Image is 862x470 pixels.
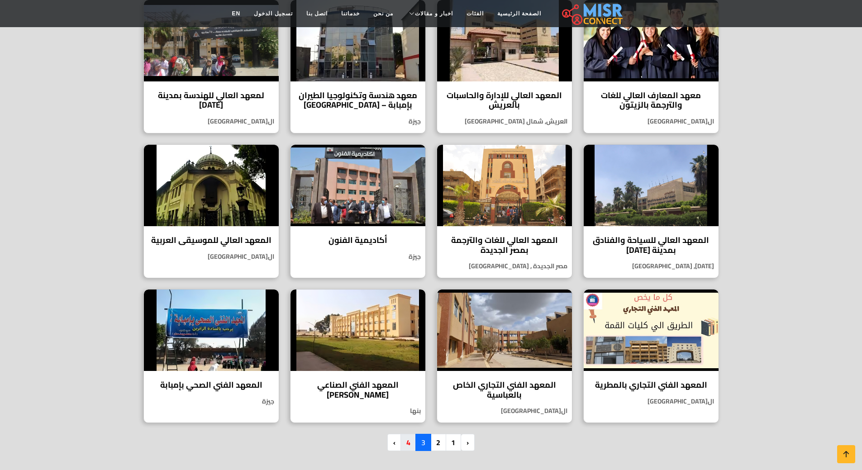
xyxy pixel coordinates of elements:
span: اخبار و مقالات [415,9,453,18]
a: أكاديمية الفنون أكاديمية الفنون جيزة [285,144,431,278]
h4: لمعهد العالي للهندسة بمدينة [DATE] [151,90,272,110]
a: المعهد الفني الصحي بإمبابة المعهد الفني الصحي بإمبابة جيزة [138,289,285,423]
h4: المعهد العالي للموسيقى العربية [151,235,272,245]
a: pagination.next [387,434,401,451]
p: ال[GEOGRAPHIC_DATA] [437,406,572,416]
p: العريش, شمال [GEOGRAPHIC_DATA] [437,117,572,126]
h4: المعهد الفني التجاري الخاص بالعباسية [444,380,565,399]
a: المعهد العالي للسياحة والفنادق بمدينة 6 أكتوبر المعهد العالي للسياحة والفنادق بمدينة [DATE] [DATE... [578,144,724,278]
img: المعهد الفني الصناعي ببنها [291,290,425,371]
img: المعهد العالي للغات والترجمة بمصر الجديدة [437,145,572,226]
h4: المعهد الفني التجاري بالمطرية [591,380,712,390]
p: ال[GEOGRAPHIC_DATA] [584,117,719,126]
p: ال[GEOGRAPHIC_DATA] [144,252,279,261]
h4: معهد المعارف العالي للغات والترجمة بالزيتون [591,90,712,110]
a: اتصل بنا [300,5,334,22]
a: اخبار و مقالات [400,5,460,22]
p: [DATE], [GEOGRAPHIC_DATA] [584,261,719,271]
a: EN [225,5,248,22]
img: المعهد الفني التجاري بالمطرية [584,290,719,371]
h4: المعهد العالي للغات والترجمة بمصر الجديدة [444,235,565,255]
img: أكاديمية الفنون [291,145,425,226]
p: مصر الجديدة , [GEOGRAPHIC_DATA] [437,261,572,271]
a: تسجيل الدخول [247,5,299,22]
a: 2 [430,434,446,451]
a: pagination.previous [461,434,475,451]
p: جيزة [291,117,425,126]
img: المعهد العالي للموسيقى العربية [144,145,279,226]
p: بنها [291,406,425,416]
a: خدماتنا [334,5,367,22]
p: جيزة [144,397,279,406]
h4: أكاديمية الفنون [297,235,419,245]
p: جيزة [291,252,425,261]
a: 1 [445,434,461,451]
a: الفئات [460,5,491,22]
h4: المعهد العالي للإدارة والحاسبات بالعريش [444,90,565,110]
img: المعهد الفني التجاري الخاص بالعباسية [437,290,572,371]
a: المعهد العالي للموسيقى العربية المعهد العالي للموسيقى العربية ال[GEOGRAPHIC_DATA] [138,144,285,278]
a: 4 [400,434,416,451]
img: main.misr_connect [562,2,623,25]
h4: المعهد العالي للسياحة والفنادق بمدينة [DATE] [591,235,712,255]
a: المعهد الفني التجاري بالمطرية المعهد الفني التجاري بالمطرية ال[GEOGRAPHIC_DATA] [578,289,724,423]
a: من نحن [367,5,400,22]
img: المعهد العالي للسياحة والفنادق بمدينة 6 أكتوبر [584,145,719,226]
img: المعهد الفني الصحي بإمبابة [144,290,279,371]
span: 3 [415,434,431,451]
p: ال[GEOGRAPHIC_DATA] [144,117,279,126]
h4: المعهد الفني الصناعي [PERSON_NAME] [297,380,419,399]
h4: معهد هندسة وتكنولوجيا الطيران بإمبابة – [GEOGRAPHIC_DATA] [297,90,419,110]
a: المعهد الفني التجاري الخاص بالعباسية المعهد الفني التجاري الخاص بالعباسية ال[GEOGRAPHIC_DATA] [431,289,578,423]
h4: المعهد الفني الصحي بإمبابة [151,380,272,390]
a: الصفحة الرئيسية [491,5,548,22]
a: المعهد الفني الصناعي ببنها المعهد الفني الصناعي [PERSON_NAME] بنها [285,289,431,423]
a: المعهد العالي للغات والترجمة بمصر الجديدة المعهد العالي للغات والترجمة بمصر الجديدة مصر الجديدة ,... [431,144,578,278]
p: ال[GEOGRAPHIC_DATA] [584,397,719,406]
